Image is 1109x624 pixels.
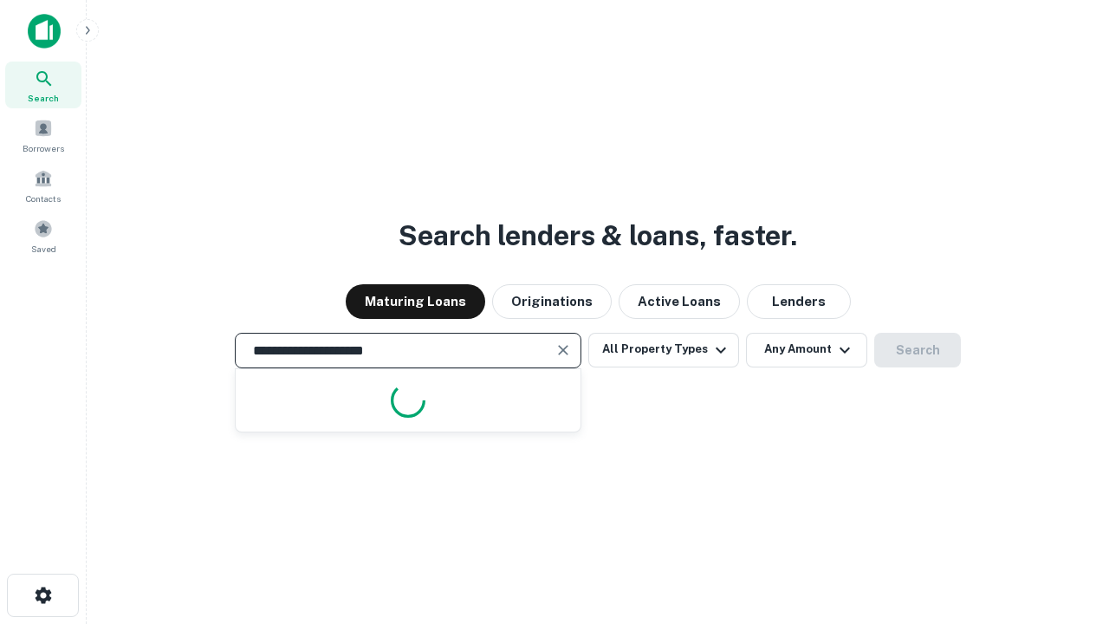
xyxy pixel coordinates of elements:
[5,62,81,108] a: Search
[5,212,81,259] a: Saved
[492,284,612,319] button: Originations
[31,242,56,256] span: Saved
[28,14,61,49] img: capitalize-icon.png
[746,333,867,367] button: Any Amount
[551,338,575,362] button: Clear
[23,141,64,155] span: Borrowers
[26,192,61,205] span: Contacts
[1022,485,1109,569] iframe: Chat Widget
[346,284,485,319] button: Maturing Loans
[619,284,740,319] button: Active Loans
[588,333,739,367] button: All Property Types
[5,162,81,209] a: Contacts
[399,215,797,257] h3: Search lenders & loans, faster.
[5,112,81,159] a: Borrowers
[28,91,59,105] span: Search
[747,284,851,319] button: Lenders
